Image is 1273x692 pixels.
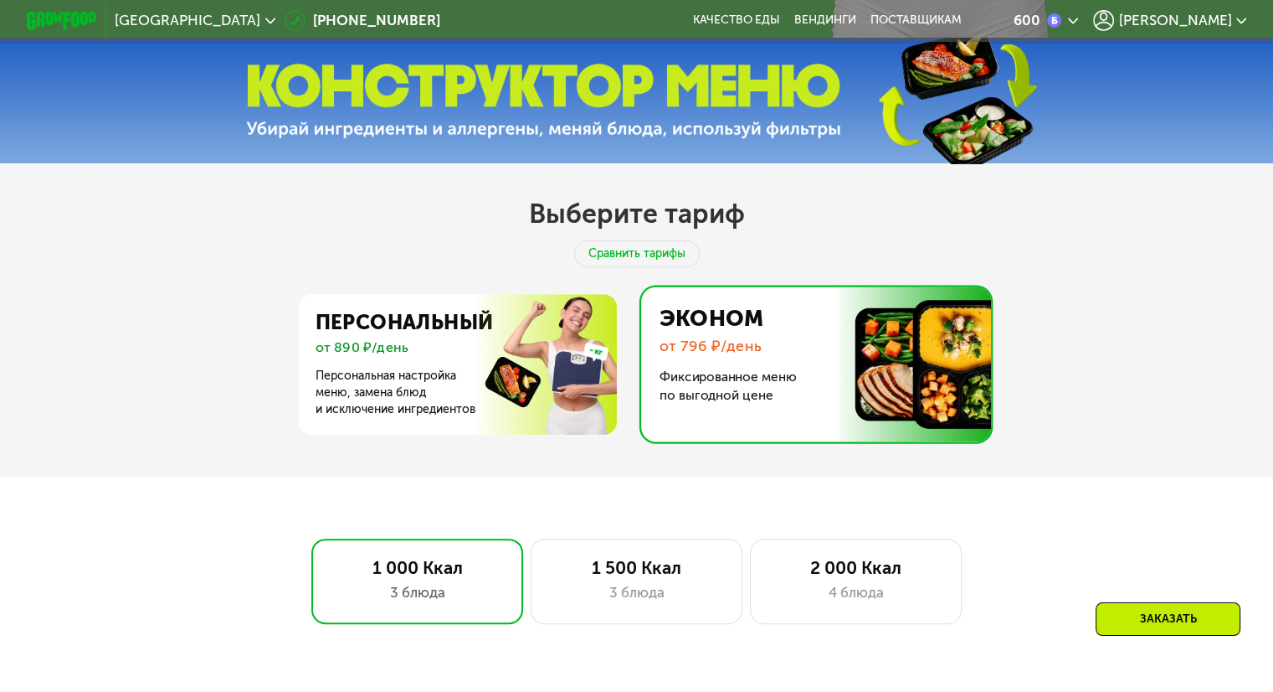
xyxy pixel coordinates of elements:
[549,557,724,578] div: 1 500 Ккал
[768,557,943,578] div: 2 000 Ккал
[529,197,745,230] h2: Выберите тариф
[1013,13,1039,28] div: 600
[115,13,260,28] span: [GEOGRAPHIC_DATA]
[574,240,700,267] div: Сравнить тарифы
[794,13,856,28] a: Вендинги
[870,13,962,28] div: поставщикам
[285,10,440,31] a: [PHONE_NUMBER]
[768,582,943,603] div: 4 блюда
[549,582,724,603] div: 3 блюда
[693,13,780,28] a: Качество еды
[1096,602,1240,636] div: Заказать
[330,557,505,578] div: 1 000 Ккал
[330,582,505,603] div: 3 блюда
[1118,13,1231,28] span: [PERSON_NAME]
